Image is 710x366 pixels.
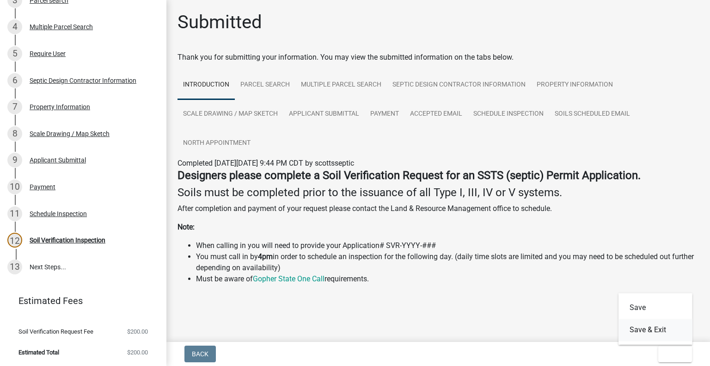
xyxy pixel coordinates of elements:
a: Introduction [177,70,235,100]
div: Require User [30,50,66,57]
a: Applicant Submittal [283,99,365,129]
strong: 4pm [258,252,273,261]
div: 12 [7,233,22,248]
a: Estimated Fees [7,292,152,310]
a: Scale Drawing / Map Sketch [177,99,283,129]
span: Completed [DATE][DATE] 9:44 PM CDT by scottsseptic [177,159,354,167]
button: Back [184,346,216,362]
div: Thank you for submitting your information. You may view the submitted information on the tabs below. [177,52,699,63]
span: $200.00 [127,329,148,335]
div: 4 [7,19,22,34]
h4: Soils must be completed prior to the issuance of all Type I, III, IV or V systems. [177,186,699,199]
a: Property Information [531,70,618,100]
a: Soils Scheduled Email [549,99,636,129]
button: Exit [658,346,692,362]
span: Back [192,350,208,358]
a: Multiple Parcel Search [295,70,387,100]
a: Accepted Email [404,99,468,129]
div: Scale Drawing / Map Sketch [30,130,110,137]
li: Must be aware of requirements. [196,273,699,285]
button: Save & Exit [618,319,692,341]
span: $200.00 [127,349,148,355]
div: 10 [7,180,22,194]
span: Soil Verification Request Fee [18,329,93,335]
h1: Submitted [177,11,262,33]
div: Applicant Submittal [30,157,86,163]
strong: Designers please complete a Soil Verification Request for an SSTS (septic) Permit Application. [177,169,641,182]
div: Schedule Inspection [30,211,87,217]
strong: Note: [177,223,195,231]
div: Payment [30,184,55,190]
div: 8 [7,126,22,141]
a: Schedule Inspection [468,99,549,129]
a: Payment [365,99,404,129]
p: After completion and payment of your request please contact the Land & Resource Management office... [177,203,699,214]
div: 5 [7,46,22,61]
button: Save [618,297,692,319]
li: You must call in by in order to schedule an inspection for the following day. (daily time slots a... [196,251,699,273]
div: Multiple Parcel Search [30,24,93,30]
a: Gopher State One Call [253,274,324,283]
a: Septic Design Contractor Information [387,70,531,100]
div: 7 [7,99,22,114]
div: Soil Verification Inspection [30,237,105,243]
div: Septic Design Contractor Information [30,77,136,84]
a: North Appointment [177,129,256,158]
div: 11 [7,206,22,221]
span: Exit [666,350,679,358]
div: 13 [7,260,22,274]
span: Estimated Total [18,349,59,355]
div: Property Information [30,104,90,110]
a: Parcel search [235,70,295,100]
div: Exit [618,293,692,345]
div: 9 [7,153,22,167]
li: When calling in you will need to provide your Application# SVR-YYYY-### [196,240,699,251]
div: 6 [7,73,22,88]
